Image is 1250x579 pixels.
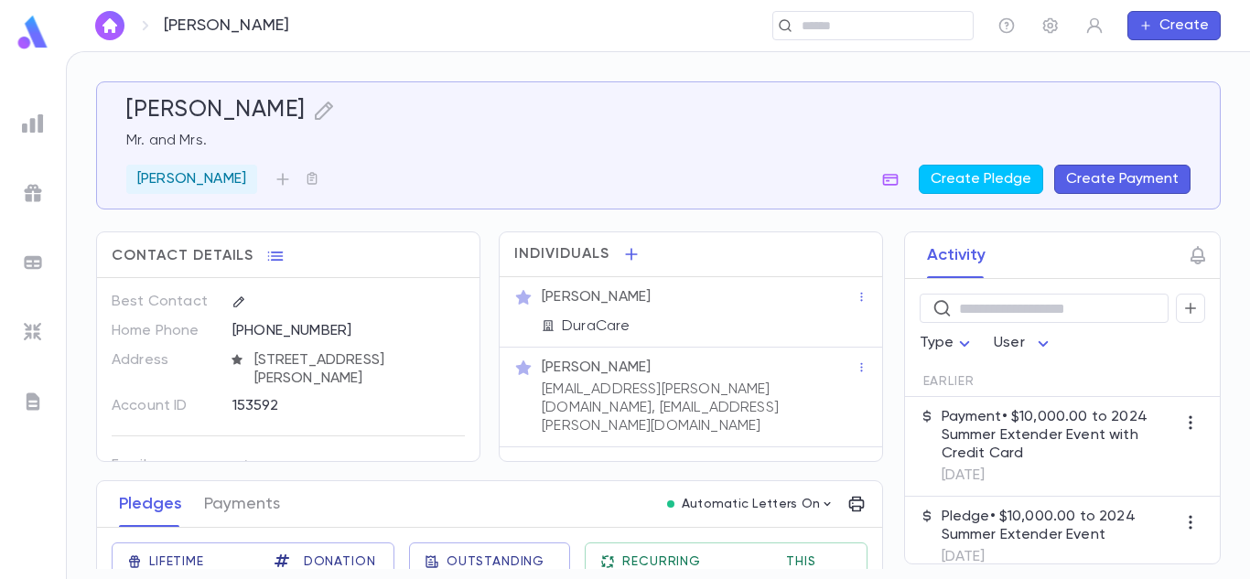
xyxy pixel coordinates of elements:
[112,391,217,421] p: Account ID
[99,18,121,33] img: home_white.a664292cf8c1dea59945f0da9f25487c.svg
[542,288,651,306] p: [PERSON_NAME]
[994,336,1025,350] span: User
[942,408,1176,463] p: Payment • $10,000.00 to 2024 Summer Extender Event with Credit Card
[1127,11,1221,40] button: Create
[923,374,975,389] span: Earlier
[22,252,44,273] img: batches_grey.339ca447c9d9533ef1741baa751efc33.svg
[112,287,217,316] p: Best Contact
[942,548,1176,566] p: [DATE]
[126,97,306,124] h5: [PERSON_NAME]
[562,317,630,336] p: DuraCare
[119,481,182,527] button: Pledges
[247,351,467,388] span: [STREET_ADDRESS][PERSON_NAME]
[232,316,465,344] div: [PHONE_NUMBER]
[126,165,257,194] div: [PERSON_NAME]
[682,497,821,511] p: Automatic Letters On
[920,326,976,361] div: Type
[927,232,986,278] button: Activity
[542,359,651,377] p: [PERSON_NAME]
[164,16,289,36] p: [PERSON_NAME]
[22,391,44,413] img: letters_grey.7941b92b52307dd3b8a917253454ce1c.svg
[942,466,1176,485] p: [DATE]
[660,491,843,517] button: Automatic Letters On
[112,247,253,265] span: Contact Details
[15,15,51,50] img: logo
[1054,165,1191,194] button: Create Payment
[919,165,1043,194] button: Create Pledge
[22,182,44,204] img: campaigns_grey.99e729a5f7ee94e3726e6486bddda8f1.svg
[920,336,954,350] span: Type
[22,113,44,134] img: reports_grey.c525e4749d1bce6a11f5fe2a8de1b229.svg
[994,326,1054,361] div: User
[137,170,246,188] p: [PERSON_NAME]
[447,554,544,569] span: Outstanding
[542,381,856,435] p: [EMAIL_ADDRESS][PERSON_NAME][DOMAIN_NAME], [EMAIL_ADDRESS][PERSON_NAME][DOMAIN_NAME]
[112,451,217,480] p: Family
[126,132,1191,150] p: Mr. and Mrs.
[22,321,44,343] img: imports_grey.530a8a0e642e233f2baf0ef88e8c9fcb.svg
[942,508,1176,544] p: Pledge • $10,000.00 to 2024 Summer Extender Event
[204,481,280,527] button: Payments
[232,391,418,419] div: 153592
[514,245,609,263] span: Individuals
[112,346,217,375] p: Address
[112,316,217,346] p: Home Phone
